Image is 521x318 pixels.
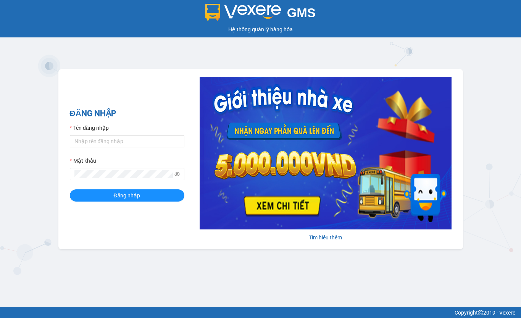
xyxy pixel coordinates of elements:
span: copyright [478,310,483,315]
input: Tên đăng nhập [70,135,184,147]
button: Đăng nhập [70,189,184,202]
span: GMS [287,6,316,20]
label: Mật khẩu [70,157,96,165]
input: Mật khẩu [74,170,173,178]
div: Copyright 2019 - Vexere [6,308,515,317]
div: Hệ thống quản lý hàng hóa [2,25,519,34]
img: logo 2 [205,4,281,21]
span: Đăng nhập [114,191,140,200]
span: eye-invisible [174,171,180,177]
a: GMS [205,11,316,18]
h2: ĐĂNG NHẬP [70,107,184,120]
label: Tên đăng nhập [70,124,109,132]
img: banner-0 [200,77,452,229]
div: Tìm hiểu thêm [200,233,452,242]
